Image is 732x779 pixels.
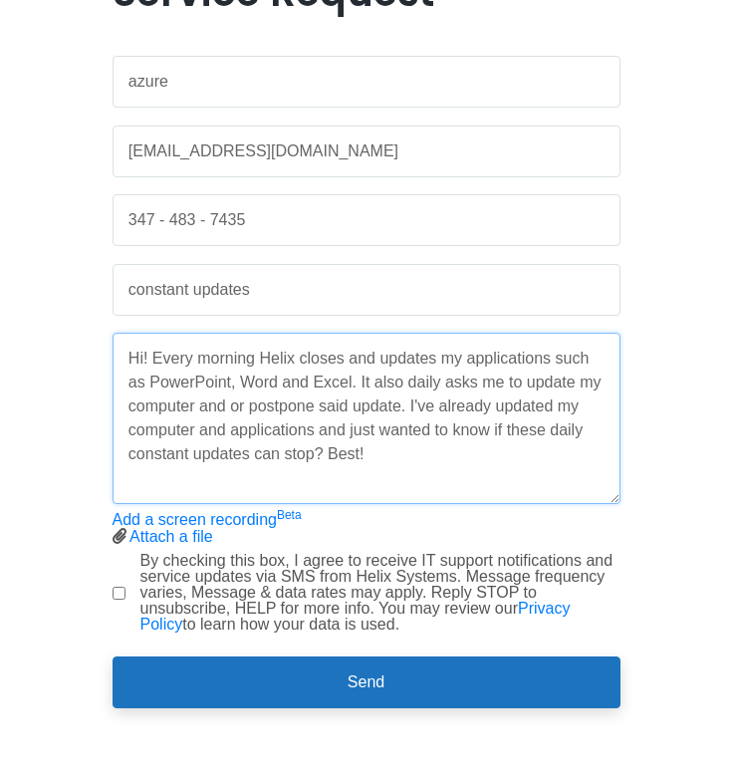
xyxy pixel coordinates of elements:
[113,126,620,177] input: Work Email
[140,600,571,633] a: Privacy Policy
[113,194,620,246] input: Phone Number
[113,656,620,708] button: Send
[129,528,213,545] a: Attach a file
[113,264,620,316] input: Subject
[113,56,620,108] input: Name
[277,508,302,522] sup: Beta
[140,553,620,633] label: By checking this box, I agree to receive IT support notifications and service updates via SMS fro...
[113,511,302,528] a: Add a screen recordingBeta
